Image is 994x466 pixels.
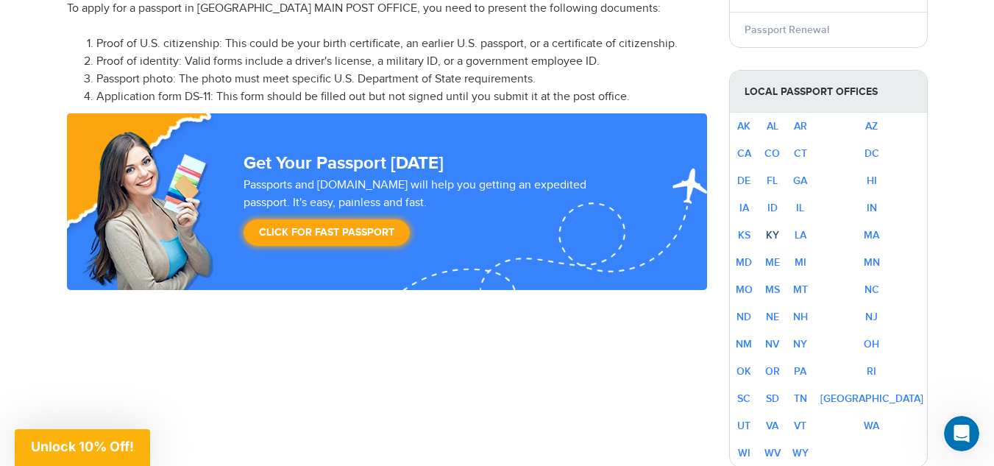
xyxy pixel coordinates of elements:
[766,229,779,241] a: KY
[96,88,707,106] li: Application form DS-11: This form should be filled out but not signed until you submit it at the ...
[31,439,134,454] span: Unlock 10% Off!
[865,147,879,160] a: DC
[765,365,780,378] a: OR
[745,24,829,36] a: Passport Renewal
[864,338,879,350] a: OH
[737,392,750,405] a: SC
[865,120,878,133] a: AZ
[796,202,804,214] a: IL
[766,420,778,432] a: VA
[238,177,639,253] div: Passports and [DOMAIN_NAME] will help you getting an expedited passport. It's easy, painless and ...
[867,174,877,187] a: HI
[738,229,750,241] a: KS
[730,71,927,113] strong: Local Passport Offices
[736,256,752,269] a: MD
[794,147,807,160] a: CT
[794,365,806,378] a: PA
[766,392,779,405] a: SD
[767,174,778,187] a: FL
[766,311,779,323] a: NE
[736,283,753,296] a: MO
[820,392,923,405] a: [GEOGRAPHIC_DATA]
[865,311,878,323] a: NJ
[244,152,444,174] strong: Get Your Passport [DATE]
[793,174,807,187] a: GA
[867,202,877,214] a: IN
[737,147,751,160] a: CA
[865,283,879,296] a: NC
[764,147,780,160] a: CO
[792,447,809,459] a: WY
[795,256,806,269] a: MI
[793,311,808,323] a: NH
[764,447,781,459] a: WV
[96,35,707,53] li: Proof of U.S. citizenship: This could be your birth certificate, an earlier U.S. passport, or a c...
[794,420,806,432] a: VT
[736,311,751,323] a: ND
[244,219,410,246] a: Click for Fast Passport
[793,283,808,296] a: MT
[864,229,879,241] a: MA
[794,120,807,133] a: AR
[96,53,707,71] li: Proof of identity: Valid forms include a driver's license, a military ID, or a government employe...
[765,338,779,350] a: NV
[765,283,780,296] a: MS
[738,447,750,459] a: WI
[96,71,707,88] li: Passport photo: The photo must meet specific U.S. Department of State requirements.
[15,429,150,466] div: Unlock 10% Off!
[767,120,778,133] a: AL
[765,256,780,269] a: ME
[795,229,806,241] a: LA
[737,420,750,432] a: UT
[737,174,750,187] a: DE
[864,256,880,269] a: MN
[736,365,751,378] a: OK
[737,120,750,133] a: AK
[867,365,876,378] a: RI
[767,202,778,214] a: ID
[793,338,807,350] a: NY
[944,416,979,451] iframe: Intercom live chat
[736,338,752,350] a: NM
[794,392,807,405] a: TN
[864,420,879,432] a: WA
[739,202,749,214] a: IA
